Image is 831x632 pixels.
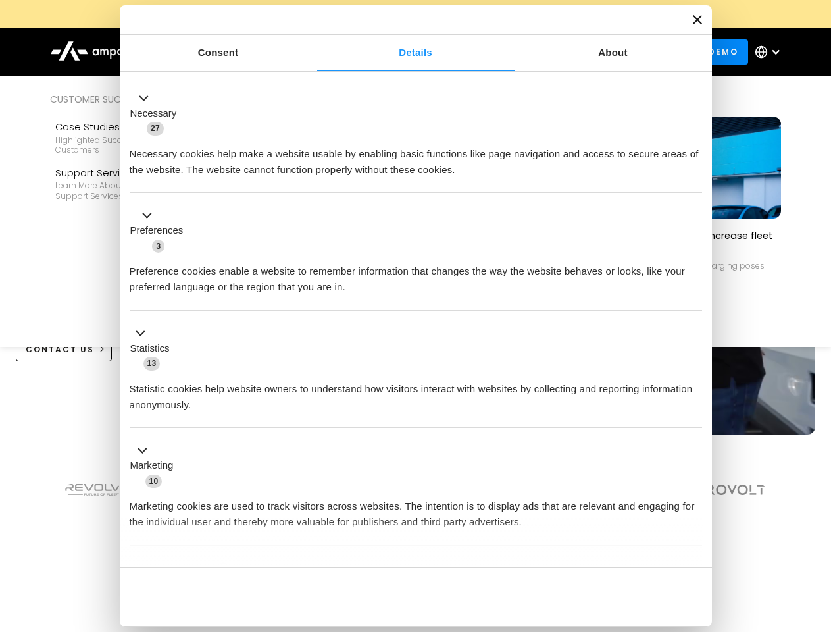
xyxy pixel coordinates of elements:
[130,560,238,577] button: Unclassified (2)
[130,488,702,530] div: Marketing cookies are used to track visitors across websites. The intention is to display ads tha...
[16,337,113,361] a: CONTACT US
[26,344,94,355] div: CONTACT US
[130,223,184,238] label: Preferences
[50,115,213,161] a: Case StudiesHighlighted success stories From Our Customers
[130,136,702,178] div: Necessary cookies help make a website usable by enabling basic functions like page navigation and...
[130,90,185,136] button: Necessary (27)
[130,253,702,295] div: Preference cookies enable a website to remember information that changes the way the website beha...
[50,92,213,107] div: Customer success
[55,166,208,180] div: Support Services
[50,161,213,207] a: Support ServicesLearn more about Ampcontrol’s support services
[317,35,515,71] a: Details
[130,208,191,254] button: Preferences (3)
[130,106,177,121] label: Necessary
[55,135,208,155] div: Highlighted success stories From Our Customers
[145,475,163,488] span: 10
[688,485,766,495] img: Aerovolt Logo
[130,325,178,371] button: Statistics (13)
[55,180,208,201] div: Learn more about Ampcontrol’s support services
[120,7,712,21] a: New Webinars: Register to Upcoming WebinarsREGISTER HERE
[143,357,161,370] span: 13
[152,240,164,253] span: 3
[130,341,170,356] label: Statistics
[513,578,701,616] button: Okay
[130,458,174,473] label: Marketing
[147,122,164,135] span: 27
[55,120,208,134] div: Case Studies
[130,371,702,413] div: Statistic cookies help website owners to understand how visitors interact with websites by collec...
[130,443,182,489] button: Marketing (10)
[217,562,230,575] span: 2
[693,15,702,24] button: Close banner
[120,35,317,71] a: Consent
[515,35,712,71] a: About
